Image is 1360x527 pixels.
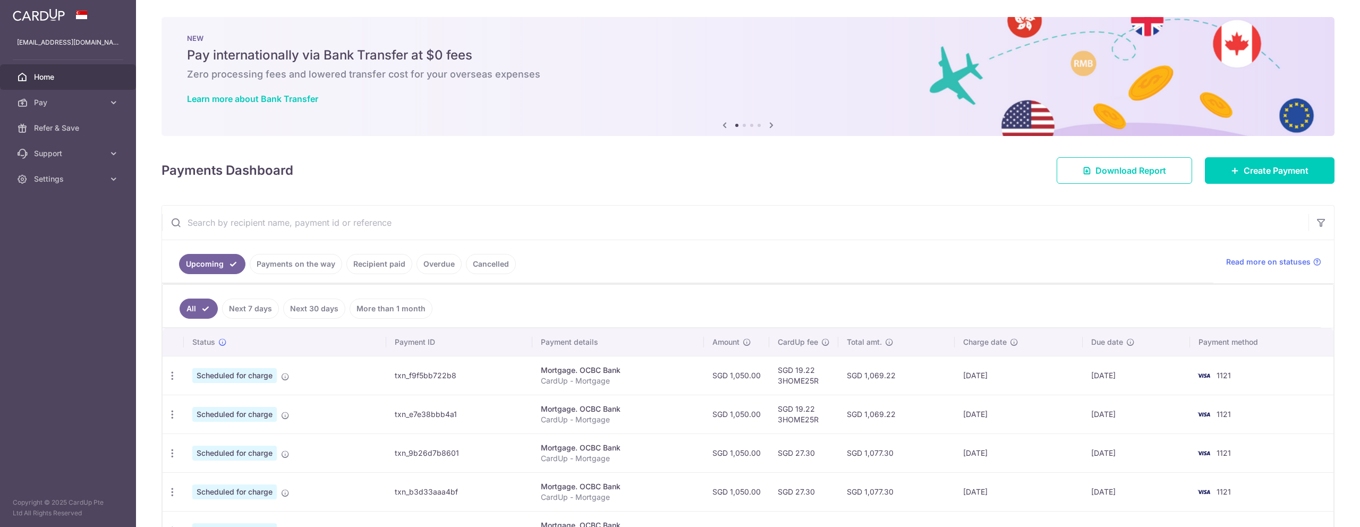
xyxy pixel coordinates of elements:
[386,433,532,472] td: txn_9b26d7b8601
[34,72,104,82] span: Home
[1226,257,1321,267] a: Read more on statuses
[17,37,119,48] p: [EMAIL_ADDRESS][DOMAIN_NAME]
[192,368,277,383] span: Scheduled for charge
[541,481,695,492] div: Mortgage. OCBC Bank
[769,472,838,511] td: SGD 27.30
[963,337,1007,347] span: Charge date
[769,433,838,472] td: SGD 27.30
[704,472,769,511] td: SGD 1,050.00
[34,123,104,133] span: Refer & Save
[222,299,279,319] a: Next 7 days
[541,443,695,453] div: Mortgage. OCBC Bank
[769,395,838,433] td: SGD 19.22 3HOME25R
[704,433,769,472] td: SGD 1,050.00
[283,299,345,319] a: Next 30 days
[34,148,104,159] span: Support
[541,404,695,414] div: Mortgage. OCBC Bank
[847,337,882,347] span: Total amt.
[187,93,318,104] a: Learn more about Bank Transfer
[1217,448,1231,457] span: 1121
[955,356,1083,395] td: [DATE]
[1217,371,1231,380] span: 1121
[541,414,695,425] p: CardUp - Mortgage
[162,206,1308,240] input: Search by recipient name, payment id or reference
[541,492,695,503] p: CardUp - Mortgage
[386,472,532,511] td: txn_b3d33aaa4bf
[541,365,695,376] div: Mortgage. OCBC Bank
[34,97,104,108] span: Pay
[838,433,955,472] td: SGD 1,077.30
[955,472,1083,511] td: [DATE]
[161,161,293,180] h4: Payments Dashboard
[1226,257,1311,267] span: Read more on statuses
[386,328,532,356] th: Payment ID
[1091,337,1123,347] span: Due date
[1193,447,1214,460] img: Bank Card
[1190,328,1333,356] th: Payment method
[466,254,516,274] a: Cancelled
[704,395,769,433] td: SGD 1,050.00
[1083,433,1190,472] td: [DATE]
[180,299,218,319] a: All
[838,395,955,433] td: SGD 1,069.22
[1217,487,1231,496] span: 1121
[13,8,65,21] img: CardUp
[187,68,1309,81] h6: Zero processing fees and lowered transfer cost for your overseas expenses
[34,174,104,184] span: Settings
[1193,369,1214,382] img: Bank Card
[778,337,818,347] span: CardUp fee
[769,356,838,395] td: SGD 19.22 3HOME25R
[704,356,769,395] td: SGD 1,050.00
[1083,356,1190,395] td: [DATE]
[187,47,1309,64] h5: Pay internationally via Bank Transfer at $0 fees
[416,254,462,274] a: Overdue
[838,356,955,395] td: SGD 1,069.22
[1083,472,1190,511] td: [DATE]
[541,376,695,386] p: CardUp - Mortgage
[1193,486,1214,498] img: Bank Card
[192,407,277,422] span: Scheduled for charge
[386,395,532,433] td: txn_e7e38bbb4a1
[192,446,277,461] span: Scheduled for charge
[1217,410,1231,419] span: 1121
[1193,408,1214,421] img: Bank Card
[192,337,215,347] span: Status
[192,484,277,499] span: Scheduled for charge
[838,472,955,511] td: SGD 1,077.30
[179,254,245,274] a: Upcoming
[187,34,1309,42] p: NEW
[250,254,342,274] a: Payments on the way
[1095,164,1166,177] span: Download Report
[541,453,695,464] p: CardUp - Mortgage
[1205,157,1334,184] a: Create Payment
[1244,164,1308,177] span: Create Payment
[955,395,1083,433] td: [DATE]
[1057,157,1192,184] a: Download Report
[386,356,532,395] td: txn_f9f5bb722b8
[712,337,739,347] span: Amount
[161,17,1334,136] img: Bank transfer banner
[955,433,1083,472] td: [DATE]
[1083,395,1190,433] td: [DATE]
[532,328,704,356] th: Payment details
[350,299,432,319] a: More than 1 month
[346,254,412,274] a: Recipient paid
